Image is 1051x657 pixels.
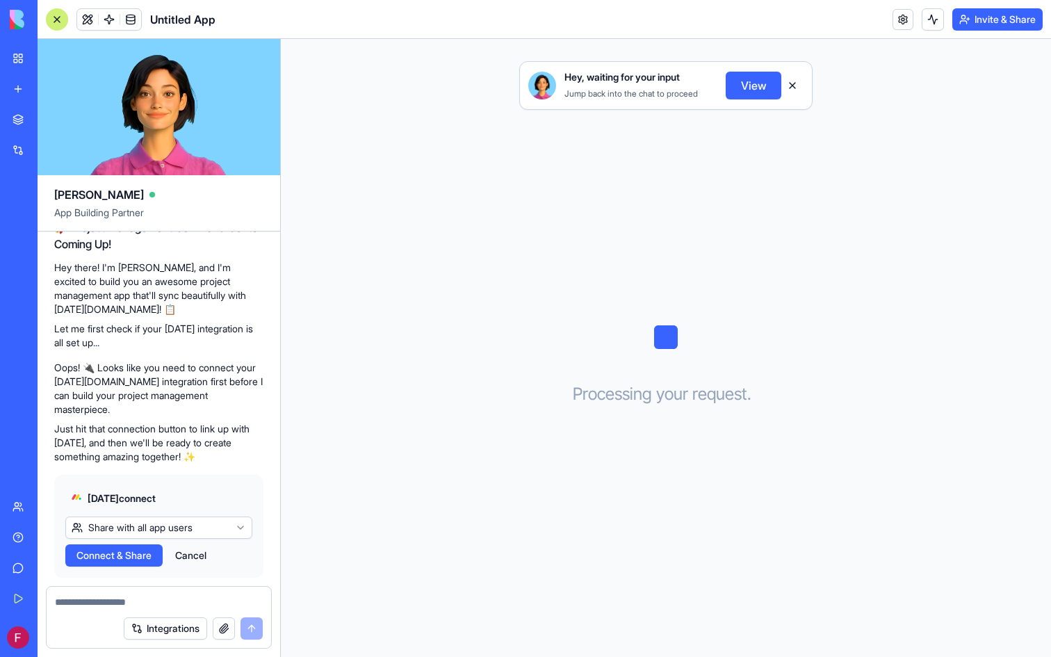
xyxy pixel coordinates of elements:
[54,361,263,416] p: Oops! 🔌 Looks like you need to connect your [DATE][DOMAIN_NAME] integration first before I can bu...
[952,8,1043,31] button: Invite & Share
[76,549,152,562] span: Connect & Share
[54,261,263,316] p: Hey there! I'm [PERSON_NAME], and I'm excited to build you an awesome project management app that...
[150,11,215,28] span: Untitled App
[573,383,760,405] h3: Processing your request
[65,544,163,567] button: Connect & Share
[7,626,29,649] img: ACg8ocJkIocuyaZfWFLpS5wSGATVR727vhpUBENvUW-iigwMRsVndg=s96-c
[54,186,144,203] span: [PERSON_NAME]
[54,206,263,231] span: App Building Partner
[168,544,213,567] button: Cancel
[88,492,156,505] span: [DATE] connect
[54,422,263,464] p: Just hit that connection button to link up with [DATE], and then we'll be ready to create somethi...
[564,88,698,99] span: Jump back into the chat to proceed
[54,219,263,252] h2: 🚀 Project Management Command Center Coming Up!
[747,383,751,405] span: .
[54,322,263,350] p: Let me first check if your [DATE] integration is all set up...
[564,70,680,84] span: Hey, waiting for your input
[124,617,207,640] button: Integrations
[726,72,781,99] button: View
[528,72,556,99] img: Ella_00000_wcx2te.png
[71,492,82,503] img: monday
[10,10,96,29] img: logo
